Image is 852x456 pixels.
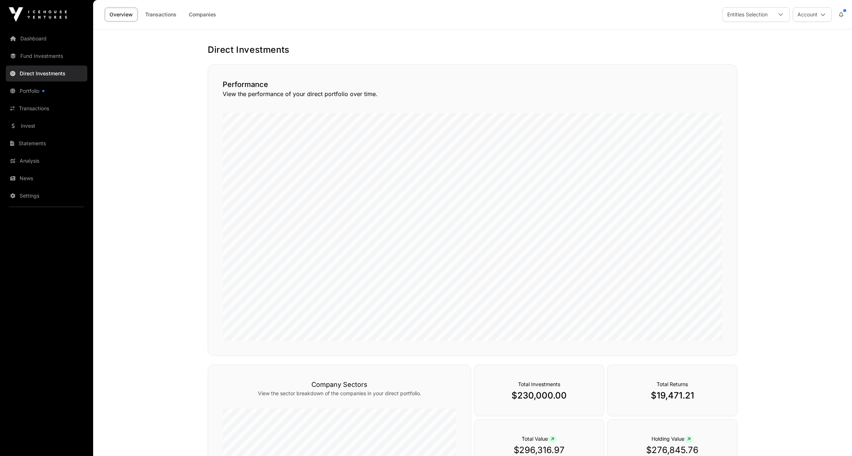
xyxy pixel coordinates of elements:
a: Dashboard [6,31,87,47]
h3: Company Sectors [223,380,456,390]
p: $276,845.76 [622,444,722,456]
a: News [6,170,87,186]
a: Statements [6,135,87,151]
span: Total Returns [657,381,688,387]
p: $230,000.00 [489,390,589,401]
p: View the performance of your direct portfolio over time. [223,90,722,98]
span: Total Investments [518,381,560,387]
p: View the sector breakdown of the companies in your direct portfolio. [223,390,456,397]
a: Fund Investments [6,48,87,64]
a: Invest [6,118,87,134]
a: Direct Investments [6,66,87,82]
a: Overview [105,8,138,21]
p: $296,316.97 [489,444,589,456]
iframe: Chat Widget [816,421,852,456]
h1: Direct Investments [208,44,737,56]
h2: Performance [223,79,722,90]
img: Icehouse Ventures Logo [9,7,67,22]
a: Analysis [6,153,87,169]
span: Holding Value [652,436,693,442]
span: Total Value [522,436,557,442]
a: Companies [184,8,221,21]
a: Portfolio [6,83,87,99]
a: Settings [6,188,87,204]
a: Transactions [6,100,87,116]
a: Transactions [140,8,181,21]
p: $19,471.21 [622,390,722,401]
div: Entities Selection [723,8,772,21]
button: Account [793,7,832,22]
